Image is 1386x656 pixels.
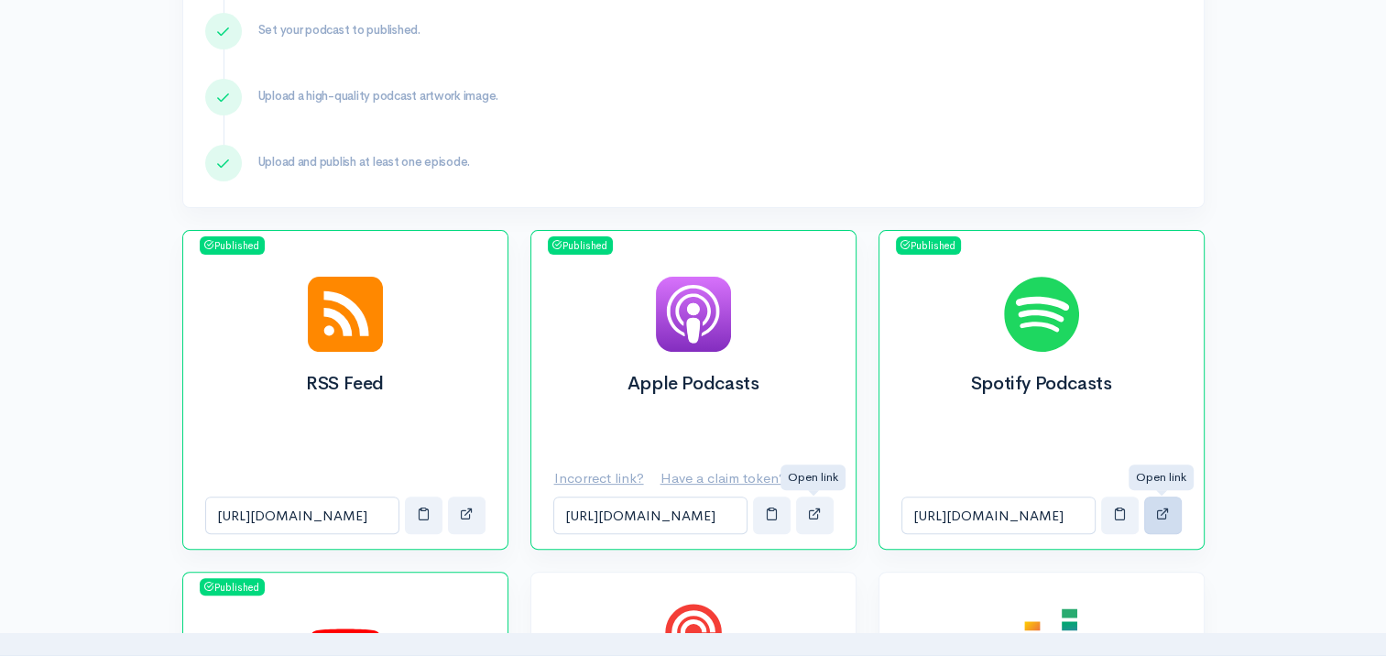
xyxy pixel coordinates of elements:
img: Spotify Podcasts logo [1004,277,1079,352]
span: Published [548,236,613,255]
img: Apple Podcasts logo [656,277,731,352]
input: RSS Feed link [205,497,399,534]
span: Published [200,578,265,596]
h2: RSS Feed [205,374,486,394]
span: Upload a high-quality podcast artwork image. [258,88,499,104]
input: Spotify Podcasts link [901,497,1096,534]
button: Incorrect link? [553,460,656,497]
u: Incorrect link? [554,469,644,487]
span: Upload and publish at least one episode. [258,154,471,169]
span: Set your podcast to published. [258,22,420,38]
input: Apple Podcasts link [553,497,748,534]
img: RSS Feed logo [308,277,383,352]
h2: Apple Podcasts [553,374,834,394]
span: Published [896,236,961,255]
span: Published [200,236,265,255]
u: Have a claim token? [660,469,786,487]
h2: Spotify Podcasts [901,374,1182,394]
div: Open link [1129,465,1194,490]
button: Have a claim token? [660,460,798,497]
div: Open link [780,465,846,490]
